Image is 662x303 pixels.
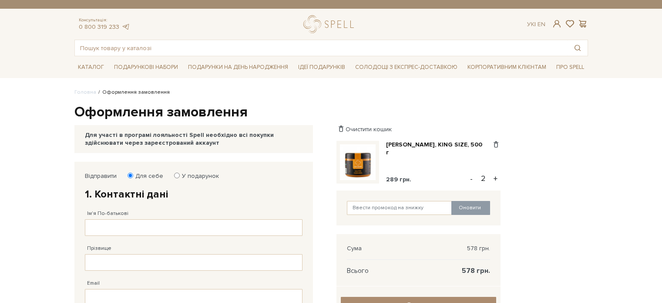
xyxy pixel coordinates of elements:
a: Корпоративним клієнтам [464,60,550,75]
span: 578 грн. [467,245,490,252]
a: telegram [121,23,130,31]
input: У подарунок [174,173,180,178]
label: Email [87,279,100,287]
button: + [491,172,501,185]
a: logo [303,15,358,33]
button: - [467,172,476,185]
a: En [538,20,545,28]
span: 289 грн. [386,176,411,183]
span: Подарункові набори [111,61,181,74]
span: Каталог [74,61,108,74]
span: | [534,20,536,28]
h2: 1. Контактні дані [85,187,302,201]
button: Оновити [451,201,490,215]
input: Ввести промокод на знижку [347,201,452,215]
div: Очистити кошик [336,125,501,133]
span: Подарунки на День народження [185,61,292,74]
button: Пошук товару у каталозі [568,40,588,56]
div: Для участі в програмі лояльності Spell необхідно всі покупки здійснювати через зареєстрований акк... [85,131,302,147]
span: Про Spell [553,61,588,74]
span: Всього [347,267,369,275]
label: Ім'я По-батькові [87,210,128,218]
input: Для себе [128,173,133,178]
label: Для себе [130,172,163,180]
li: Оформлення замовлення [96,89,170,96]
span: Ідеї подарунків [295,61,349,74]
img: Солона карамель, KING SIZE, 500 г [340,144,376,180]
a: [PERSON_NAME], KING SIZE, 500 г [386,141,491,157]
a: 0 800 319 233 [79,23,119,31]
h1: Оформлення замовлення [74,103,588,122]
label: Прізвище [87,245,111,252]
span: 578 грн. [462,267,490,275]
label: Відправити [85,172,117,180]
div: Ук [527,20,545,28]
a: Головна [74,89,96,95]
span: Консультація: [79,17,130,23]
a: Солодощі з експрес-доставкою [352,60,461,75]
span: Сума [347,245,362,252]
label: У подарунок [176,172,219,180]
input: Пошук товару у каталозі [75,40,568,56]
